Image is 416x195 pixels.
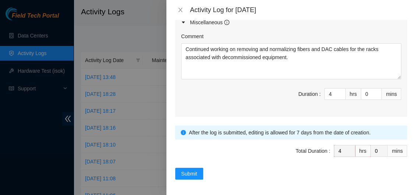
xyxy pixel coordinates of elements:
[181,43,401,79] textarea: Comment
[296,147,330,155] div: Total Duration :
[190,18,229,26] div: Miscellaneous
[355,145,371,157] div: hrs
[224,20,229,25] span: info-circle
[298,90,321,98] div: Duration :
[181,32,204,40] label: Comment
[175,7,186,14] button: Close
[175,14,407,31] div: Miscellaneous info-circle
[181,20,186,25] span: caret-right
[181,170,197,178] span: Submit
[346,88,361,100] div: hrs
[181,130,186,135] span: info-circle
[190,6,407,14] div: Activity Log for [DATE]
[175,168,203,180] button: Submit
[388,145,407,157] div: mins
[382,88,401,100] div: mins
[189,129,402,137] div: After the log is submitted, editing is allowed for 7 days from the date of creation.
[177,7,183,13] span: close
